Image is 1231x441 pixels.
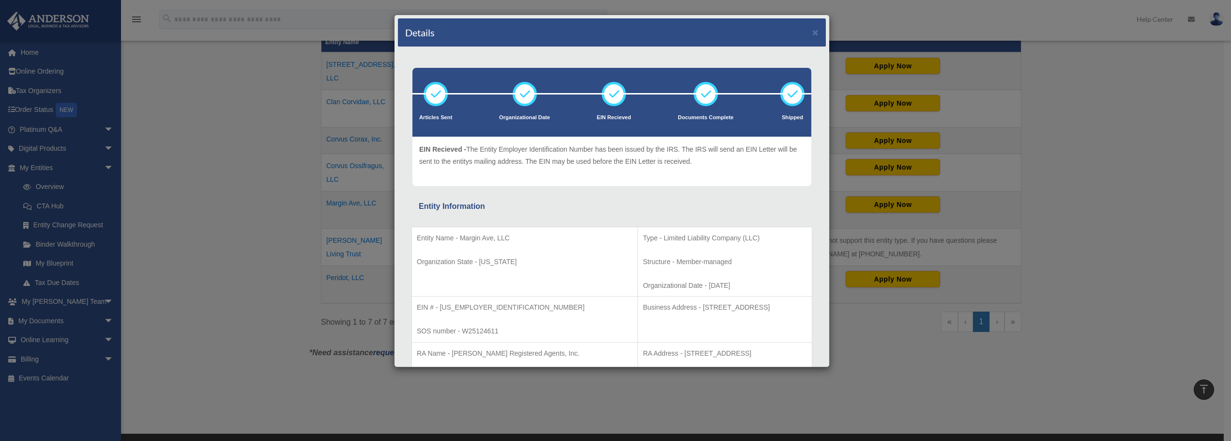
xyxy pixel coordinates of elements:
p: RA Name - [PERSON_NAME] Registered Agents, Inc. [417,347,633,360]
p: Organizational Date [499,113,550,123]
p: Organization State - [US_STATE] [417,256,633,268]
p: Shipped [780,113,805,123]
div: Entity Information [419,200,805,213]
p: Organizational Date - [DATE] [643,280,807,292]
p: RA Address - [STREET_ADDRESS] [643,347,807,360]
p: Type - Limited Liability Company (LLC) [643,232,807,244]
p: Entity Name - Margin Ave, LLC [417,232,633,244]
h4: Details [405,26,435,39]
span: EIN Recieved - [419,145,466,153]
p: EIN Recieved [597,113,631,123]
p: Articles Sent [419,113,452,123]
p: Business Address - [STREET_ADDRESS] [643,301,807,314]
p: SOS number - W25124611 [417,325,633,337]
button: × [812,27,819,37]
p: Structure - Member-managed [643,256,807,268]
p: Documents Complete [678,113,733,123]
p: The Entity Employer Identification Number has been issued by the IRS. The IRS will send an EIN Le... [419,143,805,167]
p: EIN # - [US_EMPLOYER_IDENTIFICATION_NUMBER] [417,301,633,314]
